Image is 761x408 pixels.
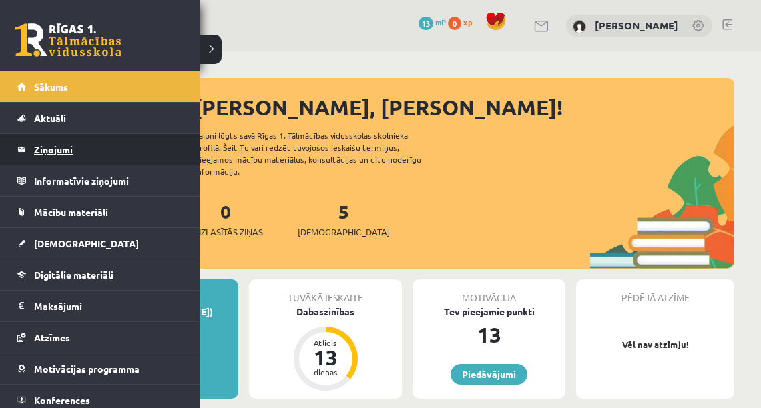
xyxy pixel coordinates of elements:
[298,199,390,239] a: 5[DEMOGRAPHIC_DATA]
[34,394,90,406] span: Konferences
[195,129,445,177] div: Laipni lūgts savā Rīgas 1. Tālmācības vidusskolas skolnieka profilā. Šeit Tu vari redzēt tuvojošo...
[34,269,113,281] span: Digitālie materiāli
[419,17,433,30] span: 13
[463,17,472,27] span: xp
[435,17,446,27] span: mP
[17,353,184,384] a: Motivācijas programma
[413,319,565,351] div: 13
[413,279,565,305] div: Motivācija
[306,339,346,347] div: Atlicis
[413,305,565,319] div: Tev pieejamie punkti
[17,165,184,196] a: Informatīvie ziņojumi
[15,23,121,57] a: Rīgas 1. Tālmācības vidusskola
[17,259,184,290] a: Digitālie materiāli
[17,291,184,321] a: Maksājumi
[34,237,139,249] span: [DEMOGRAPHIC_DATA]
[448,17,461,30] span: 0
[34,206,108,218] span: Mācību materiāli
[34,165,184,196] legend: Informatīvie ziņojumi
[419,17,446,27] a: 13 mP
[34,134,184,165] legend: Ziņojumi
[249,305,402,393] a: Dabaszinības Atlicis 13 dienas
[17,71,184,102] a: Sākums
[298,225,390,239] span: [DEMOGRAPHIC_DATA]
[583,338,728,351] p: Vēl nav atzīmju!
[306,368,346,376] div: dienas
[34,363,140,375] span: Motivācijas programma
[17,103,184,133] a: Aktuāli
[448,17,479,27] a: 0 xp
[34,112,66,124] span: Aktuāli
[306,347,346,368] div: 13
[573,20,586,33] img: Loreta Veigule
[451,364,527,385] a: Piedāvājumi
[576,279,734,305] div: Pēdējā atzīme
[17,322,184,353] a: Atzīmes
[34,331,70,343] span: Atzīmes
[17,134,184,165] a: Ziņojumi
[249,279,402,305] div: Tuvākā ieskaite
[34,291,184,321] legend: Maksājumi
[595,19,678,32] a: [PERSON_NAME]
[17,228,184,259] a: [DEMOGRAPHIC_DATA]
[188,225,263,239] span: Neizlasītās ziņas
[34,81,68,93] span: Sākums
[194,91,734,123] div: [PERSON_NAME], [PERSON_NAME]!
[188,199,263,239] a: 0Neizlasītās ziņas
[17,197,184,227] a: Mācību materiāli
[249,305,402,319] div: Dabaszinības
